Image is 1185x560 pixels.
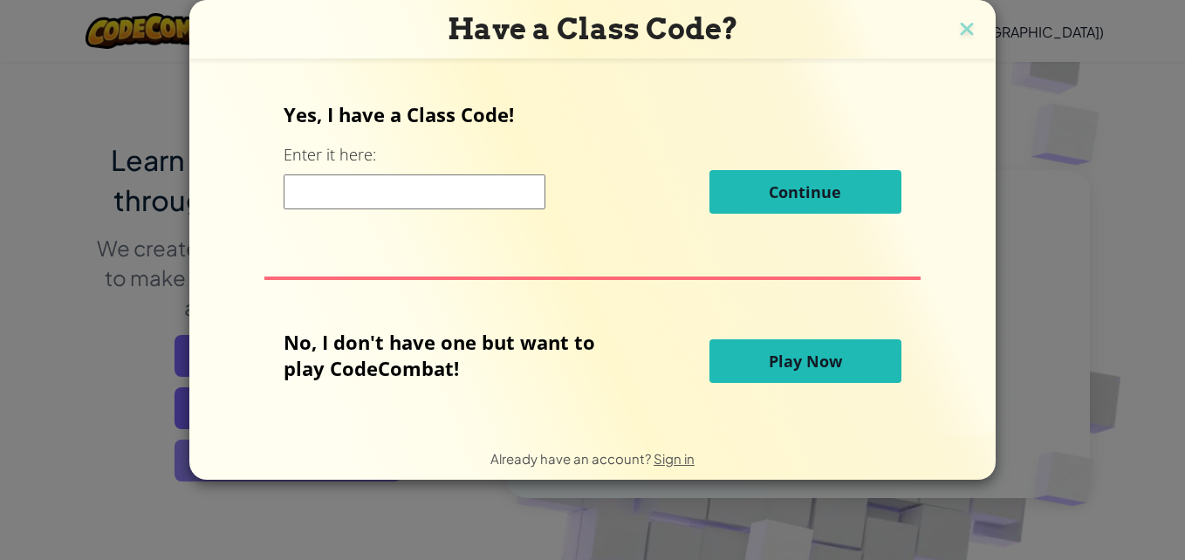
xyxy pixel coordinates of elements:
[956,17,978,44] img: close icon
[654,450,695,467] a: Sign in
[769,181,841,202] span: Continue
[709,170,901,214] button: Continue
[769,351,842,372] span: Play Now
[448,11,738,46] span: Have a Class Code?
[490,450,654,467] span: Already have an account?
[284,101,901,127] p: Yes, I have a Class Code!
[284,329,621,381] p: No, I don't have one but want to play CodeCombat!
[284,144,376,166] label: Enter it here:
[709,339,901,383] button: Play Now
